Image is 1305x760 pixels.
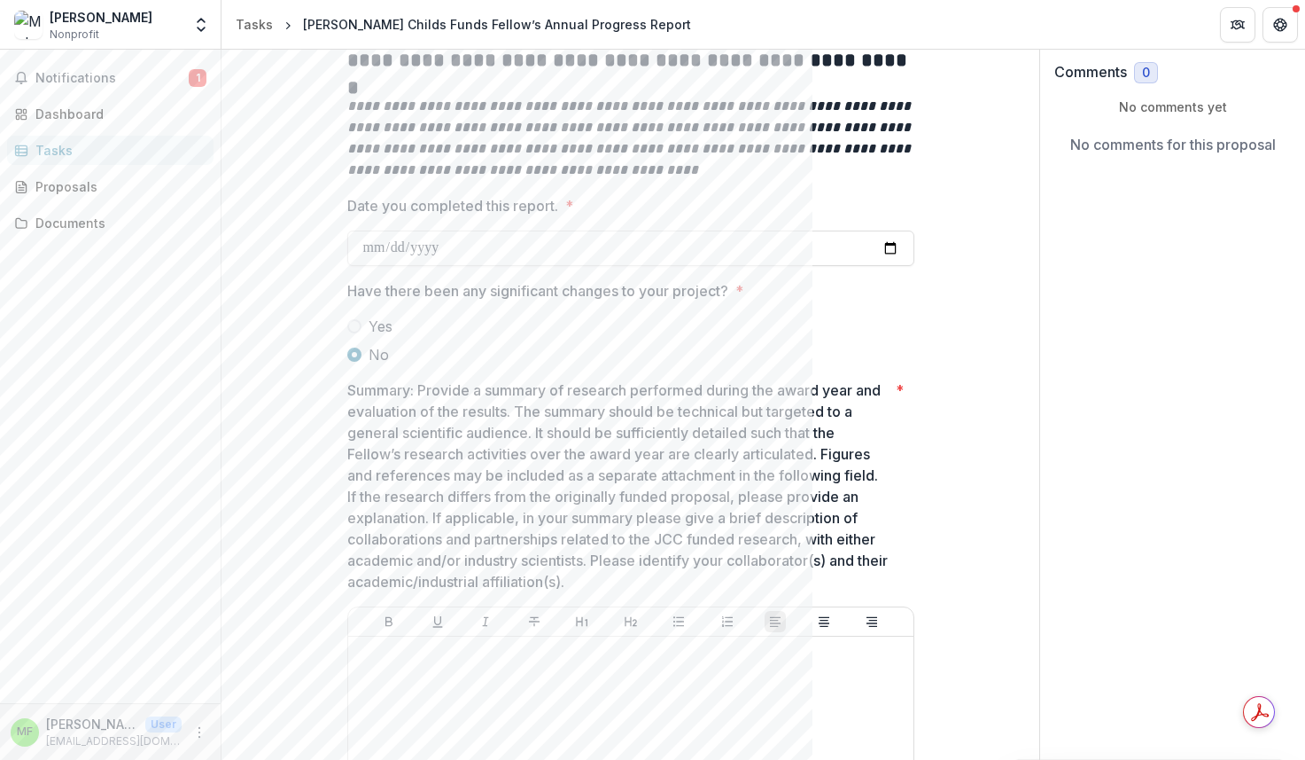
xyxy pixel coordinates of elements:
[50,27,99,43] span: Nonprofit
[1262,7,1298,43] button: Get Help
[1220,7,1255,43] button: Partners
[229,12,698,37] nav: breadcrumb
[50,8,152,27] div: [PERSON_NAME]
[1142,66,1150,81] span: 0
[369,344,389,365] span: No
[620,611,641,632] button: Heading 2
[369,316,392,337] span: Yes
[189,7,214,43] button: Open entity switcher
[427,611,448,632] button: Underline
[236,15,273,34] div: Tasks
[717,611,738,632] button: Ordered List
[861,611,882,632] button: Align Right
[35,214,199,232] div: Documents
[7,172,214,201] a: Proposals
[145,717,182,733] p: User
[7,208,214,238] a: Documents
[571,611,593,632] button: Heading 1
[7,99,214,129] a: Dashboard
[765,611,786,632] button: Align Left
[378,611,400,632] button: Bold
[1070,134,1276,155] p: No comments for this proposal
[1054,64,1127,81] h2: Comments
[303,15,691,34] div: [PERSON_NAME] Childs Funds Fellow’s Annual Progress Report
[229,12,280,37] a: Tasks
[35,141,199,160] div: Tasks
[7,64,214,92] button: Notifications1
[347,380,889,592] p: Summary: Provide a summary of research performed during the award year and evaluation of the resu...
[668,611,689,632] button: Bullet List
[7,136,214,165] a: Tasks
[813,611,835,632] button: Align Center
[14,11,43,39] img: Michelle Fry
[475,611,496,632] button: Italicize
[189,69,206,87] span: 1
[524,611,545,632] button: Strike
[17,726,33,738] div: Michelle Fry
[46,733,182,749] p: [EMAIL_ADDRESS][DOMAIN_NAME]
[347,280,728,302] p: Have there been any significant changes to your project?
[35,177,199,196] div: Proposals
[35,71,189,86] span: Notifications
[46,715,138,733] p: [PERSON_NAME]
[189,722,210,743] button: More
[35,105,199,123] div: Dashboard
[1054,98,1291,116] p: No comments yet
[347,195,558,216] p: Date you completed this report.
